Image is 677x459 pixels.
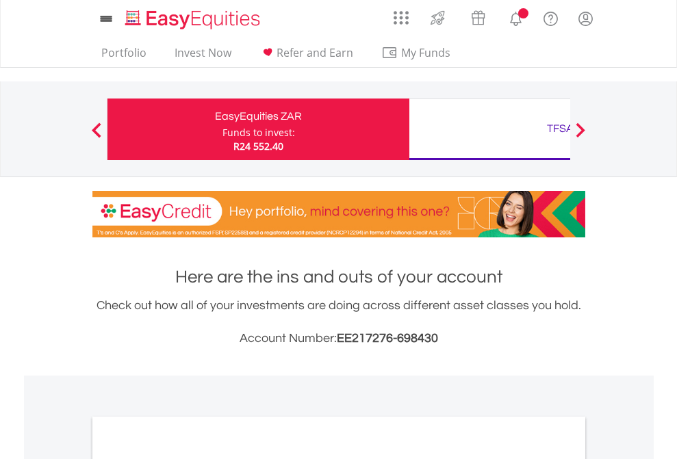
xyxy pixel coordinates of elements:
a: Home page [120,3,266,31]
button: Next [567,129,594,143]
div: Check out how all of your investments are doing across different asset classes you hold. [92,296,585,348]
h3: Account Number: [92,329,585,348]
span: Refer and Earn [277,45,353,60]
a: Notifications [498,3,533,31]
a: Refer and Earn [254,46,359,67]
a: Invest Now [169,46,237,67]
button: Previous [83,129,110,143]
div: Funds to invest: [222,126,295,140]
a: My Profile [568,3,603,34]
a: Portfolio [96,46,152,67]
img: grid-menu-icon.svg [394,10,409,25]
img: EasyEquities_Logo.png [123,8,266,31]
span: R24 552.40 [233,140,283,153]
span: My Funds [381,44,471,62]
a: Vouchers [458,3,498,29]
img: vouchers-v2.svg [467,7,489,29]
span: EE217276-698430 [337,332,438,345]
div: EasyEquities ZAR [116,107,401,126]
img: thrive-v2.svg [426,7,449,29]
img: EasyCredit Promotion Banner [92,191,585,237]
a: FAQ's and Support [533,3,568,31]
a: AppsGrid [385,3,418,25]
h1: Here are the ins and outs of your account [92,265,585,289]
